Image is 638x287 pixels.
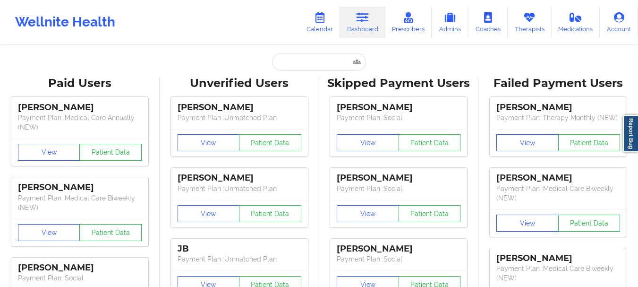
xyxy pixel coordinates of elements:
[7,76,153,91] div: Paid Users
[340,7,385,38] a: Dashboard
[337,205,399,222] button: View
[508,7,552,38] a: Therapists
[18,273,142,283] p: Payment Plan : Social
[385,7,432,38] a: Prescribers
[485,76,631,91] div: Failed Payment Users
[496,215,559,232] button: View
[432,7,468,38] a: Admins
[18,113,142,132] p: Payment Plan : Medical Care Annually (NEW)
[178,254,301,264] p: Payment Plan : Unmatched Plan
[178,113,301,122] p: Payment Plan : Unmatched Plan
[558,134,621,151] button: Patient Data
[79,224,142,241] button: Patient Data
[558,215,621,232] button: Patient Data
[496,173,620,183] div: [PERSON_NAME]
[496,102,620,113] div: [PERSON_NAME]
[496,134,559,151] button: View
[178,102,301,113] div: [PERSON_NAME]
[337,173,460,183] div: [PERSON_NAME]
[496,264,620,283] p: Payment Plan : Medical Care Biweekly (NEW)
[18,144,80,161] button: View
[337,254,460,264] p: Payment Plan : Social
[337,184,460,193] p: Payment Plan : Social
[496,184,620,203] p: Payment Plan : Medical Care Biweekly (NEW)
[18,262,142,273] div: [PERSON_NAME]
[239,134,301,151] button: Patient Data
[166,76,313,91] div: Unverified Users
[18,224,80,241] button: View
[178,205,240,222] button: View
[239,205,301,222] button: Patient Data
[600,7,638,38] a: Account
[337,244,460,254] div: [PERSON_NAME]
[399,205,461,222] button: Patient Data
[623,115,638,152] a: Report Bug
[552,7,600,38] a: Medications
[468,7,508,38] a: Coaches
[326,76,472,91] div: Skipped Payment Users
[496,113,620,122] p: Payment Plan : Therapy Monthly (NEW)
[299,7,340,38] a: Calendar
[178,173,301,183] div: [PERSON_NAME]
[337,134,399,151] button: View
[178,134,240,151] button: View
[337,102,460,113] div: [PERSON_NAME]
[496,253,620,264] div: [PERSON_NAME]
[18,182,142,193] div: [PERSON_NAME]
[79,144,142,161] button: Patient Data
[18,193,142,212] p: Payment Plan : Medical Care Biweekly (NEW)
[178,244,301,254] div: JB
[178,184,301,193] p: Payment Plan : Unmatched Plan
[399,134,461,151] button: Patient Data
[18,102,142,113] div: [PERSON_NAME]
[337,113,460,122] p: Payment Plan : Social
